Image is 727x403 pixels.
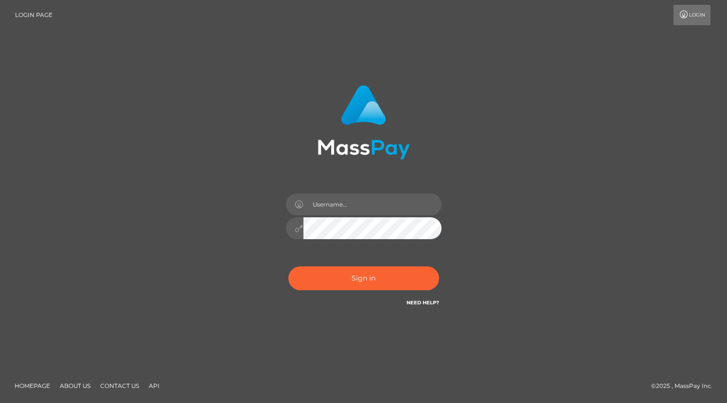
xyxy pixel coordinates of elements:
a: About Us [56,378,94,393]
img: MassPay Login [318,85,410,159]
a: Homepage [11,378,54,393]
a: Login [674,5,710,25]
div: © 2025 , MassPay Inc. [651,381,720,391]
a: Login Page [15,5,53,25]
input: Username... [303,193,442,215]
a: Need Help? [407,299,439,306]
a: Contact Us [96,378,143,393]
button: Sign in [288,266,439,290]
a: API [145,378,163,393]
